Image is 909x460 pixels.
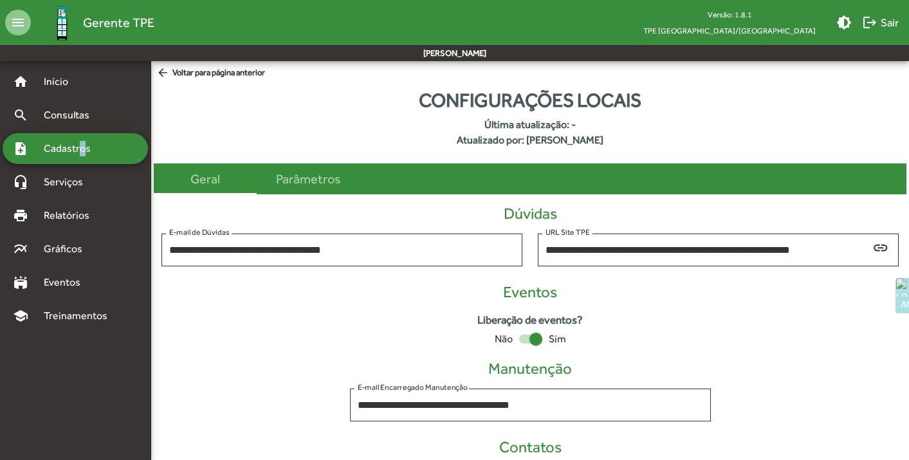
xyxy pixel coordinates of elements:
span: Gerente TPE [83,12,154,33]
h4: Manutenção [154,360,906,378]
div: Configurações locais [151,86,909,115]
mat-icon: arrow_back [156,66,172,80]
span: Início [36,74,87,89]
span: Não [495,331,513,347]
mat-icon: link [872,239,888,257]
span: Relatórios [36,208,106,223]
span: Consultas [36,107,106,123]
mat-icon: search [13,107,28,123]
button: Sair [857,11,904,34]
mat-icon: print [13,208,28,223]
div: Geral [190,169,220,189]
div: Parâmetros [276,169,340,189]
span: Sim [549,331,566,347]
h4: Eventos [154,283,906,302]
span: Eventos [36,275,98,290]
mat-icon: school [13,308,28,324]
strong: Última atualização: - [151,117,909,133]
span: TPE [GEOGRAPHIC_DATA]/[GEOGRAPHIC_DATA] [633,23,826,39]
mat-icon: multiline_chart [13,241,28,257]
mat-icon: home [13,74,28,89]
img: Logo [41,2,83,44]
span: Sair [862,11,899,34]
mat-icon: stadium [13,275,28,290]
span: Cadastros [36,141,107,156]
span: Serviços [36,174,100,190]
h4: Dúvidas [154,205,906,223]
h4: Contatos [154,438,906,457]
strong: Atualizado por: [PERSON_NAME] [151,133,909,148]
mat-icon: headset_mic [13,174,28,190]
span: Treinamentos [36,308,123,324]
div: Versão: 1.8.1 [633,6,826,23]
mat-icon: note_add [13,141,28,156]
span: Voltar para página anterior [156,66,265,80]
mat-icon: menu [5,10,31,35]
a: Gerente TPE [31,2,154,44]
mat-icon: brightness_medium [836,15,852,30]
strong: Liberação de eventos? [477,312,583,329]
mat-icon: logout [862,15,877,30]
span: Gráficos [36,241,100,257]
